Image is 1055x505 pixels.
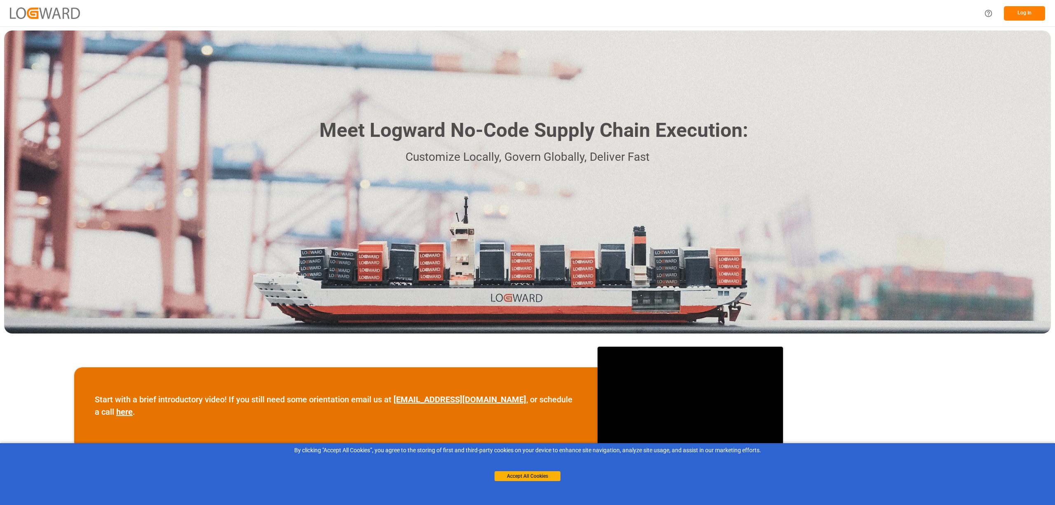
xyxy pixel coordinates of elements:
iframe: video [598,347,783,470]
div: By clicking "Accept All Cookies”, you agree to the storing of first and third-party cookies on yo... [6,446,1049,455]
a: [EMAIL_ADDRESS][DOMAIN_NAME] [394,395,526,404]
p: Customize Locally, Govern Globally, Deliver Fast [307,148,748,167]
a: here [116,407,133,417]
button: Log In [1004,6,1045,21]
h1: Meet Logward No-Code Supply Chain Execution: [319,116,748,145]
img: Logward_new_orange.png [10,7,80,19]
p: Start with a brief introductory video! If you still need some orientation email us at , or schedu... [95,393,577,418]
button: Help Center [979,4,998,23]
button: Accept All Cookies [495,471,560,481]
